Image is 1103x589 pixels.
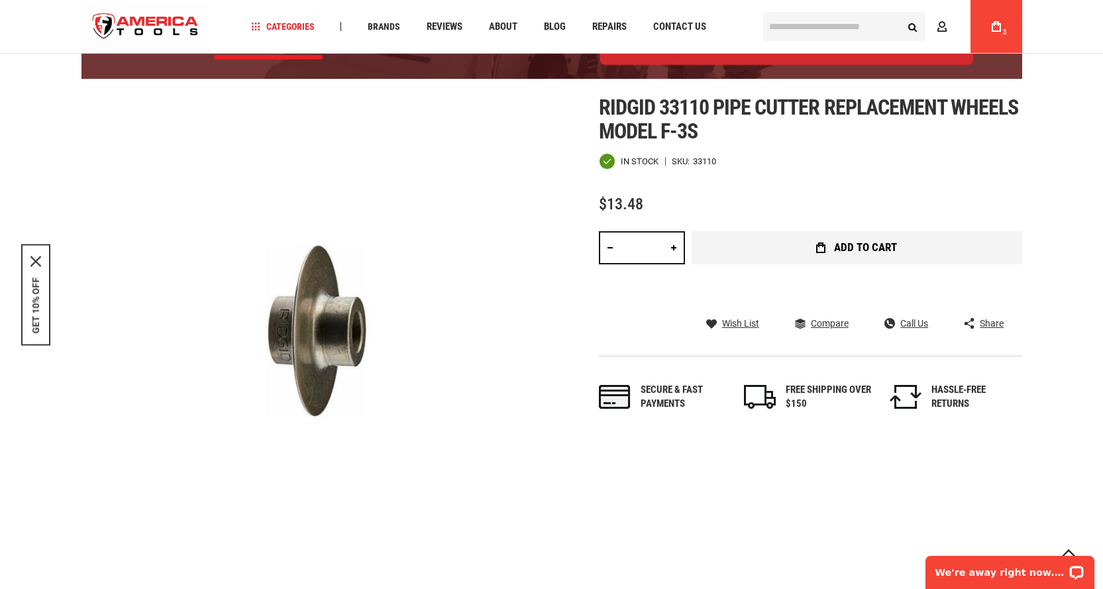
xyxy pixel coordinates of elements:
[931,383,1018,411] div: HASSLE-FREE RETURNS
[706,317,759,329] a: Wish List
[1003,28,1007,36] span: 3
[917,547,1103,589] iframe: LiveChat chat widget
[786,383,872,411] div: FREE SHIPPING OVER $150
[251,22,315,31] span: Categories
[483,18,523,36] a: About
[421,18,468,36] a: Reviews
[81,95,552,566] img: RIDGID 33110 Pipe Cutter Replacement Wheels Model F-3S
[586,18,633,36] a: Repairs
[621,157,658,166] span: In stock
[544,22,566,32] span: Blog
[692,231,1022,264] button: Add to Cart
[362,18,406,36] a: Brands
[599,195,643,213] span: $13.48
[538,18,572,36] a: Blog
[890,385,921,409] img: returns
[884,317,928,329] a: Call Us
[834,242,897,253] span: Add to Cart
[489,22,517,32] span: About
[980,319,1004,328] span: Share
[653,22,706,32] span: Contact Us
[599,95,1019,144] span: Ridgid 33110 pipe cutter replacement wheels model f-3s
[30,277,41,333] button: GET 10% OFF
[722,319,759,328] span: Wish List
[599,153,658,170] div: Availability
[689,268,1025,307] iframe: Secure express checkout frame
[81,2,210,52] a: store logo
[245,18,321,36] a: Categories
[368,22,400,31] span: Brands
[427,22,462,32] span: Reviews
[641,383,727,411] div: Secure & fast payments
[693,157,716,166] div: 33110
[599,385,631,409] img: payments
[744,385,776,409] img: shipping
[900,14,925,39] button: Search
[811,319,849,328] span: Compare
[81,2,210,52] img: America Tools
[592,22,627,32] span: Repairs
[30,256,41,266] svg: close icon
[647,18,712,36] a: Contact Us
[900,319,928,328] span: Call Us
[30,256,41,266] button: Close
[795,317,849,329] a: Compare
[672,157,693,166] strong: SKU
